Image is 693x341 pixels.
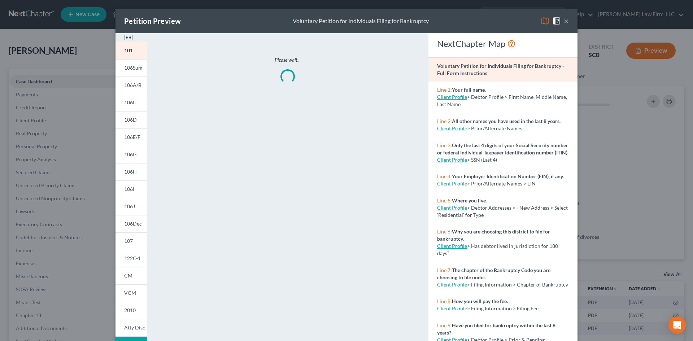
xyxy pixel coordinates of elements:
[124,307,136,313] span: 2010
[115,198,147,215] a: 106J
[124,169,137,175] span: 106H
[124,16,181,26] div: Petition Preview
[178,56,398,64] p: Please wait...
[124,255,141,261] span: 122C-1
[437,157,467,163] a: Client Profile
[115,59,147,76] a: 106Sum
[115,42,147,59] a: 101
[124,99,136,105] span: 106C
[115,111,147,128] a: 106D
[124,134,140,140] span: 106E/F
[437,118,452,124] span: Line 2:
[552,17,561,25] img: help-close-5ba153eb36485ed6c1ea00a893f15db1cb9b99d6cae46e1a8edb6c62d00a1a76.svg
[437,94,567,107] span: > Debtor Profile > First Name, Middle Name, Last Name
[437,87,452,93] span: Line 1:
[124,33,133,42] img: expand-e0f6d898513216a626fdd78e52531dac95497ffd26381d4c15ee2fc46db09dca.svg
[124,65,143,71] span: 106Sum
[437,267,550,280] strong: The chapter of the Bankruptcy Code you are choosing to file under.
[115,232,147,250] a: 107
[437,281,467,288] a: Client Profile
[124,290,136,296] span: VCM
[115,94,147,111] a: 106C
[437,298,452,304] span: Line 8:
[541,17,549,25] img: map-eea8200ae884c6f1103ae1953ef3d486a96c86aabb227e865a55264e3737af1f.svg
[437,38,569,49] div: NextChapter Map
[124,82,141,88] span: 106A/B
[437,267,452,273] span: Line 7:
[115,128,147,146] a: 106E/F
[115,267,147,284] a: CM
[115,302,147,319] a: 2010
[467,281,568,288] span: > Filing Information > Chapter of Bankruptcy
[437,322,555,336] strong: Have you filed for bankruptcy within the last 8 years?
[467,305,539,311] span: > Filing Information > Filing Fee
[437,228,550,242] strong: Why you are choosing this district to file for bankruptcy.
[437,63,564,76] strong: Voluntary Petition for Individuals Filing for Bankruptcy - Full Form Instructions
[437,305,467,311] a: Client Profile
[452,118,561,124] strong: All other names you have used in the last 8 years.
[437,125,467,131] a: Client Profile
[437,142,568,156] strong: Only the last 4 digits of your Social Security number or federal Individual Taxpayer Identificati...
[115,146,147,163] a: 106G
[124,324,145,331] span: Atty Disc
[115,250,147,267] a: 122C-1
[293,17,429,25] div: Voluntary Petition for Individuals Filing for Bankruptcy
[124,117,137,123] span: 106D
[437,243,558,256] span: > Has debtor lived in jurisdiction for 180 days?
[437,205,467,211] a: Client Profile
[124,220,142,227] span: 106Dec
[437,142,452,148] span: Line 3:
[124,186,134,192] span: 106I
[115,319,147,337] a: Atty Disc
[437,197,452,204] span: Line 5:
[124,203,135,209] span: 106J
[437,228,452,235] span: Line 6:
[115,284,147,302] a: VCM
[452,298,508,304] strong: How you will pay the fee.
[124,272,132,279] span: CM
[437,205,568,218] span: > Debtor Addresses > +New Address > Select 'Residential' for Type
[564,17,569,25] button: ×
[115,180,147,198] a: 106I
[124,238,133,244] span: 107
[437,94,467,100] a: Client Profile
[437,243,467,249] a: Client Profile
[437,322,452,328] span: Line 9:
[452,197,487,204] strong: Where you live.
[437,180,467,187] a: Client Profile
[467,125,522,131] span: > Prior/Alternate Names
[452,87,486,93] strong: Your full name.
[467,157,497,163] span: > SSN (Last 4)
[668,316,686,334] div: Open Intercom Messenger
[467,180,536,187] span: > Prior/Alternate Names > EIN
[115,163,147,180] a: 106H
[124,151,136,157] span: 106G
[452,173,564,179] strong: Your Employer Identification Number (EIN), if any.
[115,215,147,232] a: 106Dec
[115,76,147,94] a: 106A/B
[124,47,133,53] span: 101
[437,173,452,179] span: Line 4:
